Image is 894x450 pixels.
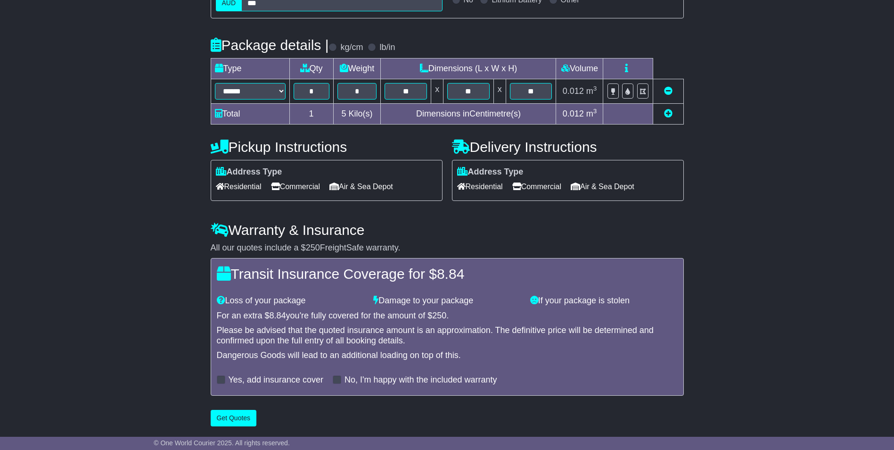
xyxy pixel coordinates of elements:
[369,296,525,306] div: Damage to your package
[211,139,443,155] h4: Pickup Instructions
[211,222,684,238] h4: Warranty & Insurance
[340,42,363,53] label: kg/cm
[212,296,369,306] div: Loss of your package
[341,109,346,118] span: 5
[593,85,597,92] sup: 3
[289,58,333,79] td: Qty
[381,58,556,79] td: Dimensions (L x W x H)
[431,79,443,103] td: x
[586,109,597,118] span: m
[216,179,262,194] span: Residential
[211,243,684,253] div: All our quotes include a $ FreightSafe warranty.
[452,139,684,155] h4: Delivery Instructions
[563,86,584,96] span: 0.012
[457,179,503,194] span: Residential
[593,108,597,115] sup: 3
[571,179,634,194] span: Air & Sea Depot
[229,375,323,385] label: Yes, add insurance cover
[216,167,282,177] label: Address Type
[556,58,603,79] td: Volume
[512,179,561,194] span: Commercial
[217,311,678,321] div: For an extra $ you're fully covered for the amount of $ .
[586,86,597,96] span: m
[493,79,506,103] td: x
[329,179,393,194] span: Air & Sea Depot
[437,266,464,282] span: 8.84
[217,266,678,282] h4: Transit Insurance Coverage for $
[333,58,381,79] td: Weight
[344,375,497,385] label: No, I'm happy with the included warranty
[154,439,290,447] span: © One World Courier 2025. All rights reserved.
[379,42,395,53] label: lb/in
[664,109,673,118] a: Add new item
[217,325,678,346] div: Please be advised that the quoted insurance amount is an approximation. The definitive price will...
[432,311,446,320] span: 250
[211,58,289,79] td: Type
[457,167,524,177] label: Address Type
[270,311,286,320] span: 8.84
[525,296,682,306] div: If your package is stolen
[211,410,257,426] button: Get Quotes
[381,103,556,124] td: Dimensions in Centimetre(s)
[271,179,320,194] span: Commercial
[211,103,289,124] td: Total
[333,103,381,124] td: Kilo(s)
[217,350,678,361] div: Dangerous Goods will lead to an additional loading on top of this.
[664,86,673,96] a: Remove this item
[306,243,320,252] span: 250
[211,37,329,53] h4: Package details |
[289,103,333,124] td: 1
[563,109,584,118] span: 0.012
